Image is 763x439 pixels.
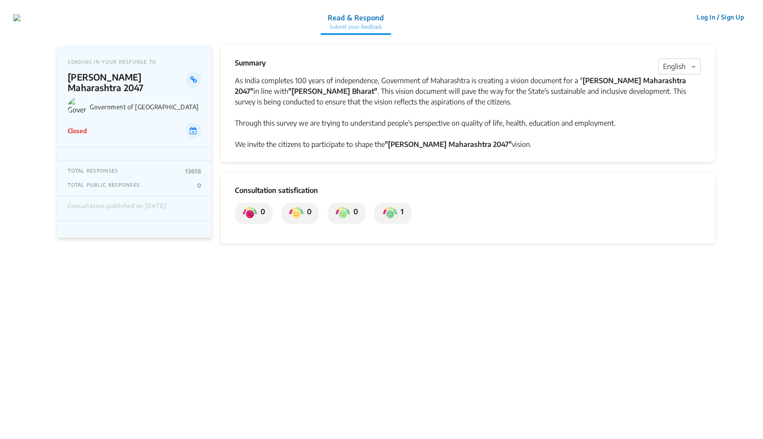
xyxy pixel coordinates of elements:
[385,140,512,149] strong: "[PERSON_NAME] Maharashtra 2047"
[303,206,311,220] p: 0
[328,23,384,31] p: Submit your feedback
[13,14,20,21] img: 7907nfqetxyivg6ubhai9kg9bhzr
[68,126,87,135] p: Closed
[289,206,303,220] img: private_somewhat_dissatisfied.png
[397,206,403,220] p: 1
[197,182,201,189] p: 0
[68,59,201,65] p: SENDING IN YOUR RESPONSE TO
[185,168,201,175] p: 13618
[235,58,266,68] p: Summary
[235,185,700,196] p: Consultation satisfication
[235,139,700,150] div: We invite the citizens to participate to shape the vision.
[68,97,86,116] img: Government of Maharashtra logo
[336,206,350,220] img: private_somewhat_satisfied.png
[68,168,118,175] p: TOTAL RESPONSES
[68,182,140,189] p: TOTAL PUBLIC RESPONSES
[288,87,377,96] strong: "[PERSON_NAME] Bharat"
[350,206,358,220] p: 0
[257,206,265,220] p: 0
[235,118,700,128] div: Through this survey we are trying to understand people's perspective on quality of life, health, ...
[691,10,750,24] button: Log In / Sign Up
[235,75,700,107] div: As India completes 100 years of independence, Government of Maharashtra is creating a vision docu...
[328,12,384,23] p: Read & Respond
[68,72,186,93] p: [PERSON_NAME] Maharashtra 2047
[243,206,257,220] img: private_dissatisfied.png
[383,206,397,220] img: private_satisfied.png
[68,203,166,214] div: Consultation published on [DATE]
[90,103,201,111] p: Government of [GEOGRAPHIC_DATA]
